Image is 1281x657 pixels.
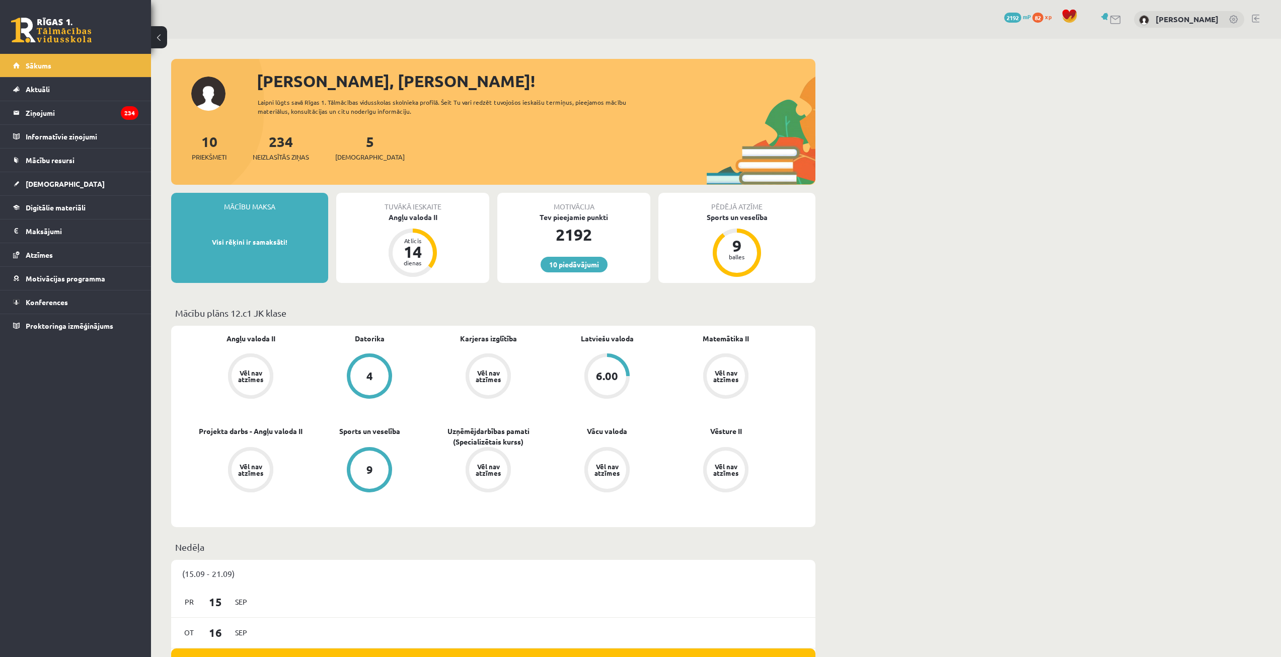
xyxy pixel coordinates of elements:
[231,625,252,640] span: Sep
[497,193,650,212] div: Motivācija
[429,426,548,447] a: Uzņēmējdarbības pamati (Specializētais kurss)
[13,101,138,124] a: Ziņojumi234
[398,238,428,244] div: Atlicis
[1032,13,1043,23] span: 82
[13,149,138,172] a: Mācību resursi
[13,220,138,243] a: Maksājumi
[703,333,749,344] a: Matemātika II
[13,290,138,314] a: Konferences
[171,193,328,212] div: Mācību maksa
[191,353,310,401] a: Vēl nav atzīmes
[192,132,227,162] a: 10Priekšmeti
[11,18,92,43] a: Rīgas 1. Tālmācības vidusskola
[200,594,231,610] span: 15
[191,447,310,494] a: Vēl nav atzīmes
[26,61,51,70] span: Sākums
[712,370,740,383] div: Vēl nav atzīmes
[121,106,138,120] i: 234
[497,223,650,247] div: 2192
[1156,14,1219,24] a: [PERSON_NAME]
[581,333,634,344] a: Latviešu valoda
[26,125,138,148] legend: Informatīvie ziņojumi
[710,426,742,436] a: Vēsture II
[13,78,138,101] a: Aktuāli
[355,333,385,344] a: Datorika
[593,463,621,476] div: Vēl nav atzīmes
[13,54,138,77] a: Sākums
[13,196,138,219] a: Digitālie materiāli
[712,463,740,476] div: Vēl nav atzīmes
[26,203,86,212] span: Digitālie materiāli
[26,101,138,124] legend: Ziņojumi
[366,464,373,475] div: 9
[237,463,265,476] div: Vēl nav atzīmes
[26,274,105,283] span: Motivācijas programma
[587,426,627,436] a: Vācu valoda
[429,353,548,401] a: Vēl nav atzīmes
[1023,13,1031,21] span: mP
[26,321,113,330] span: Proktoringa izmēģinājums
[497,212,650,223] div: Tev pieejamie punkti
[1004,13,1031,21] a: 2192 mP
[474,370,502,383] div: Vēl nav atzīmes
[1004,13,1021,23] span: 2192
[253,132,309,162] a: 234Neizlasītās ziņas
[1032,13,1057,21] a: 82 xp
[336,193,489,212] div: Tuvākā ieskaite
[26,298,68,307] span: Konferences
[253,152,309,162] span: Neizlasītās ziņas
[1139,15,1149,25] img: Roberts Celmārs
[13,125,138,148] a: Informatīvie ziņojumi
[171,560,815,587] div: (15.09 - 21.09)
[666,353,785,401] a: Vēl nav atzīmes
[722,238,752,254] div: 9
[227,333,275,344] a: Angļu valoda II
[179,594,200,610] span: Pr
[398,260,428,266] div: dienas
[26,156,74,165] span: Mācību resursi
[474,463,502,476] div: Vēl nav atzīmes
[199,426,303,436] a: Projekta darbs - Angļu valoda II
[26,250,53,259] span: Atzīmes
[429,447,548,494] a: Vēl nav atzīmes
[336,212,489,223] div: Angļu valoda II
[548,447,666,494] a: Vēl nav atzīmes
[596,371,618,382] div: 6.00
[192,152,227,162] span: Priekšmeti
[200,624,231,641] span: 16
[179,625,200,640] span: Ot
[335,132,405,162] a: 5[DEMOGRAPHIC_DATA]
[26,179,105,188] span: [DEMOGRAPHIC_DATA]
[460,333,517,344] a: Karjeras izglītība
[13,314,138,337] a: Proktoringa izmēģinājums
[13,243,138,266] a: Atzīmes
[257,69,815,93] div: [PERSON_NAME], [PERSON_NAME]!
[26,85,50,94] span: Aktuāli
[336,212,489,278] a: Angļu valoda II Atlicis 14 dienas
[658,193,815,212] div: Pēdējā atzīme
[310,447,429,494] a: 9
[666,447,785,494] a: Vēl nav atzīmes
[658,212,815,278] a: Sports un veselība 9 balles
[722,254,752,260] div: balles
[339,426,400,436] a: Sports un veselība
[13,267,138,290] a: Motivācijas programma
[258,98,644,116] div: Laipni lūgts savā Rīgas 1. Tālmācības vidusskolas skolnieka profilā. Šeit Tu vari redzēt tuvojošo...
[175,540,811,554] p: Nedēļa
[175,306,811,320] p: Mācību plāns 12.c1 JK klase
[231,594,252,610] span: Sep
[366,371,373,382] div: 4
[1045,13,1051,21] span: xp
[176,237,323,247] p: Visi rēķini ir samaksāti!
[335,152,405,162] span: [DEMOGRAPHIC_DATA]
[237,370,265,383] div: Vēl nav atzīmes
[658,212,815,223] div: Sports un veselība
[13,172,138,195] a: [DEMOGRAPHIC_DATA]
[541,257,608,272] a: 10 piedāvājumi
[398,244,428,260] div: 14
[26,220,138,243] legend: Maksājumi
[548,353,666,401] a: 6.00
[310,353,429,401] a: 4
